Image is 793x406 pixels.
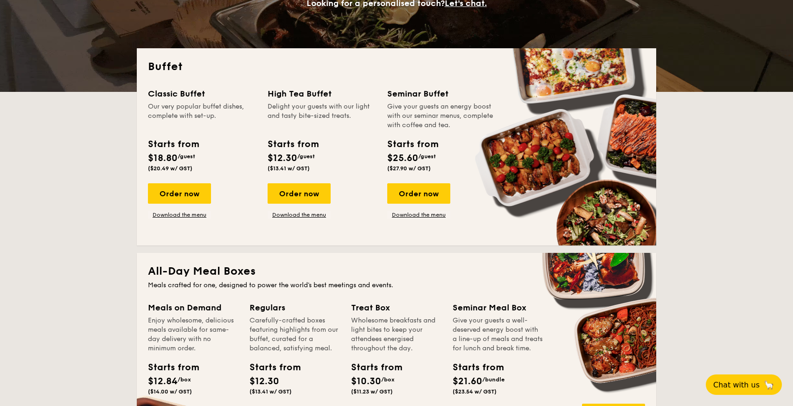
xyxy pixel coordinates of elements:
[387,165,431,172] span: ($27.90 w/ GST)
[387,87,496,100] div: Seminar Buffet
[351,301,441,314] div: Treat Box
[453,388,497,395] span: ($23.54 w/ GST)
[249,361,291,374] div: Starts from
[148,264,645,279] h2: All-Day Meal Boxes
[713,380,760,389] span: Chat with us
[387,183,450,204] div: Order now
[148,376,178,387] span: $12.84
[268,87,376,100] div: High Tea Buffet
[387,153,418,164] span: $25.60
[351,376,381,387] span: $10.30
[351,388,393,395] span: ($11.23 w/ GST)
[148,183,211,204] div: Order now
[148,301,238,314] div: Meals on Demand
[268,153,297,164] span: $12.30
[148,316,238,353] div: Enjoy wholesome, delicious meals available for same-day delivery with no minimum order.
[148,165,192,172] span: ($20.49 w/ GST)
[268,102,376,130] div: Delight your guests with our light and tasty bite-sized treats.
[387,211,450,219] a: Download the menu
[453,316,543,353] div: Give your guests a well-deserved energy boost with a line-up of meals and treats for lunch and br...
[148,388,192,395] span: ($14.00 w/ GST)
[148,211,211,219] a: Download the menu
[763,380,774,390] span: 🦙
[148,102,256,130] div: Our very popular buffet dishes, complete with set-up.
[453,376,482,387] span: $21.60
[381,376,395,383] span: /box
[387,137,438,151] div: Starts from
[148,87,256,100] div: Classic Buffet
[268,137,318,151] div: Starts from
[178,376,191,383] span: /box
[148,137,198,151] div: Starts from
[268,165,310,172] span: ($13.41 w/ GST)
[249,301,340,314] div: Regulars
[148,59,645,74] h2: Buffet
[249,316,340,353] div: Carefully-crafted boxes featuring highlights from our buffet, curated for a balanced, satisfying ...
[453,361,494,374] div: Starts from
[148,153,178,164] span: $18.80
[268,211,331,219] a: Download the menu
[249,388,292,395] span: ($13.41 w/ GST)
[351,361,393,374] div: Starts from
[178,153,195,160] span: /guest
[418,153,436,160] span: /guest
[706,374,782,395] button: Chat with us🦙
[268,183,331,204] div: Order now
[148,361,190,374] div: Starts from
[482,376,505,383] span: /bundle
[351,316,441,353] div: Wholesome breakfasts and light bites to keep your attendees energised throughout the day.
[249,376,279,387] span: $12.30
[297,153,315,160] span: /guest
[148,281,645,290] div: Meals crafted for one, designed to power the world's best meetings and events.
[387,102,496,130] div: Give your guests an energy boost with our seminar menus, complete with coffee and tea.
[453,301,543,314] div: Seminar Meal Box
